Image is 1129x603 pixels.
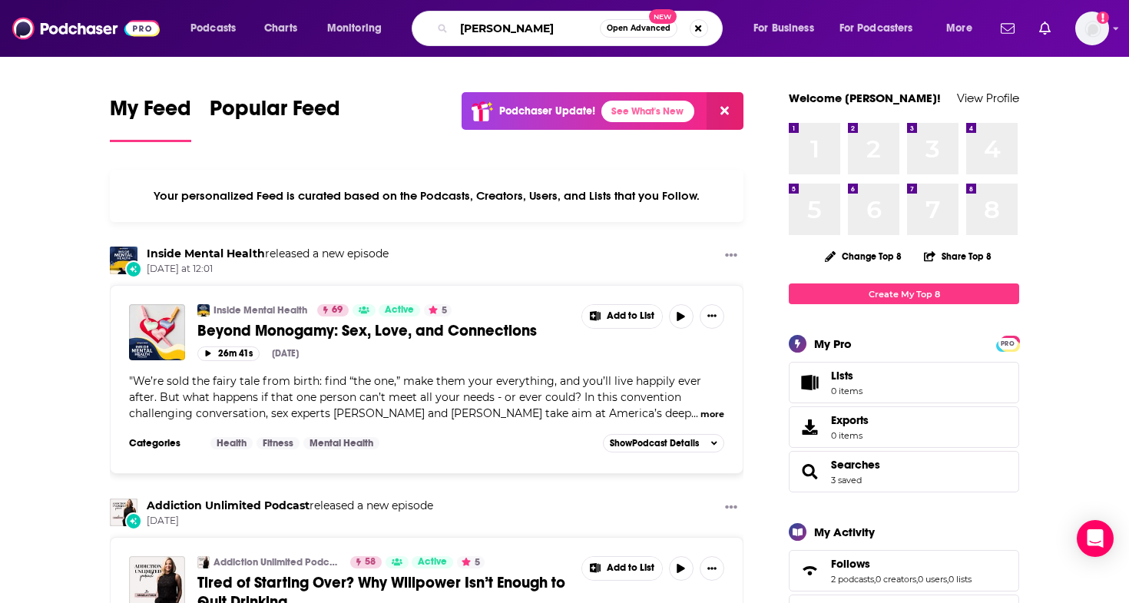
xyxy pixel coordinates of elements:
[254,16,306,41] a: Charts
[1097,12,1109,24] svg: Add a profile image
[649,9,677,24] span: New
[1075,12,1109,45] span: Logged in as harrycunnane
[303,437,379,449] a: Mental Health
[935,16,992,41] button: open menu
[210,95,340,131] span: Popular Feed
[1075,12,1109,45] img: User Profile
[257,437,300,449] a: Fitness
[995,15,1021,41] a: Show notifications dropdown
[129,437,198,449] h3: Categories
[147,247,265,260] a: Inside Mental Health
[794,372,825,393] span: Lists
[998,338,1017,350] span: PRO
[1077,520,1114,557] div: Open Intercom Messenger
[454,16,600,41] input: Search podcasts, credits, & more...
[197,321,571,340] a: Beyond Monogamy: Sex, Love, and Connections
[916,574,918,585] span: ,
[794,560,825,581] a: Follows
[839,18,913,39] span: For Podcasters
[457,556,485,568] button: 5
[831,413,869,427] span: Exports
[180,16,256,41] button: open menu
[700,556,724,581] button: Show More Button
[272,348,299,359] div: [DATE]
[210,95,340,142] a: Popular Feed
[110,95,191,131] span: My Feed
[949,574,972,585] a: 0 lists
[947,574,949,585] span: ,
[210,437,253,449] a: Health
[610,438,699,449] span: Show Podcast Details
[385,303,414,318] span: Active
[789,91,941,105] a: Welcome [PERSON_NAME]!
[1075,12,1109,45] button: Show profile menu
[789,283,1019,304] a: Create My Top 8
[789,406,1019,448] a: Exports
[424,304,452,316] button: 5
[147,515,433,528] span: [DATE]
[110,95,191,142] a: My Feed
[125,260,142,277] div: New Episode
[190,18,236,39] span: Podcasts
[110,499,137,526] img: Addiction Unlimited Podcast
[816,247,911,266] button: Change Top 8
[789,550,1019,591] span: Follows
[946,18,972,39] span: More
[1033,15,1057,41] a: Show notifications dropdown
[110,247,137,274] img: Inside Mental Health
[379,304,420,316] a: Active
[789,451,1019,492] span: Searches
[998,337,1017,349] a: PRO
[794,461,825,482] a: Searches
[831,369,862,383] span: Lists
[918,574,947,585] a: 0 users
[874,574,876,585] span: ,
[147,499,310,512] a: Addiction Unlimited Podcast
[129,374,701,420] span: "
[831,475,862,485] a: 3 saved
[129,374,701,420] span: We’re sold the fairy tale from birth: find “the one,” make them your everything, and you’ll live ...
[607,562,654,574] span: Add to List
[197,304,210,316] img: Inside Mental Health
[607,25,670,32] span: Open Advanced
[691,406,698,420] span: ...
[327,18,382,39] span: Monitoring
[719,499,743,518] button: Show More Button
[12,14,160,43] img: Podchaser - Follow, Share and Rate Podcasts
[700,304,724,329] button: Show More Button
[147,247,389,261] h3: released a new episode
[197,556,210,568] img: Addiction Unlimited Podcast
[831,458,880,472] a: Searches
[125,512,142,529] div: New Episode
[831,557,972,571] a: Follows
[831,430,869,441] span: 0 items
[600,19,677,38] button: Open AdvancedNew
[197,346,260,361] button: 26m 41s
[426,11,737,46] div: Search podcasts, credits, & more...
[719,247,743,266] button: Show More Button
[753,18,814,39] span: For Business
[350,556,382,568] a: 58
[743,16,833,41] button: open menu
[814,525,875,539] div: My Activity
[601,101,694,122] a: See What's New
[317,304,349,316] a: 69
[957,91,1019,105] a: View Profile
[499,104,595,118] p: Podchaser Update!
[829,16,935,41] button: open menu
[264,18,297,39] span: Charts
[412,556,453,568] a: Active
[831,574,874,585] a: 2 podcasts
[214,304,307,316] a: Inside Mental Health
[316,16,402,41] button: open menu
[147,499,433,513] h3: released a new episode
[831,386,862,396] span: 0 items
[147,263,389,276] span: [DATE] at 12:01
[418,555,447,570] span: Active
[607,310,654,322] span: Add to List
[923,241,992,271] button: Share Top 8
